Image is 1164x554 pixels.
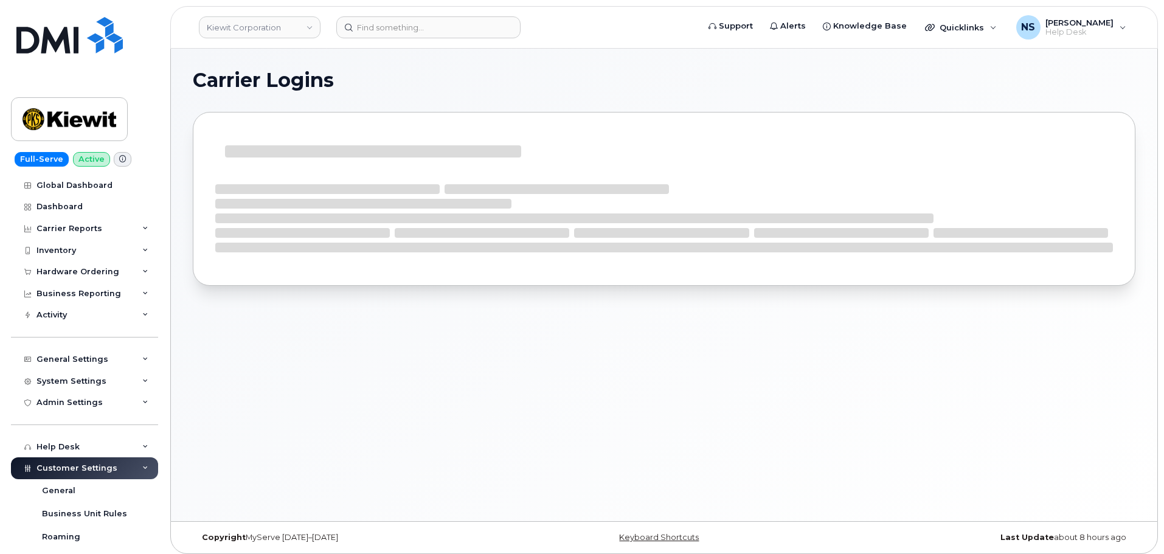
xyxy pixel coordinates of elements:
[1000,533,1054,542] strong: Last Update
[821,533,1135,542] div: about 8 hours ago
[202,533,246,542] strong: Copyright
[193,71,334,89] span: Carrier Logins
[619,533,699,542] a: Keyboard Shortcuts
[193,533,507,542] div: MyServe [DATE]–[DATE]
